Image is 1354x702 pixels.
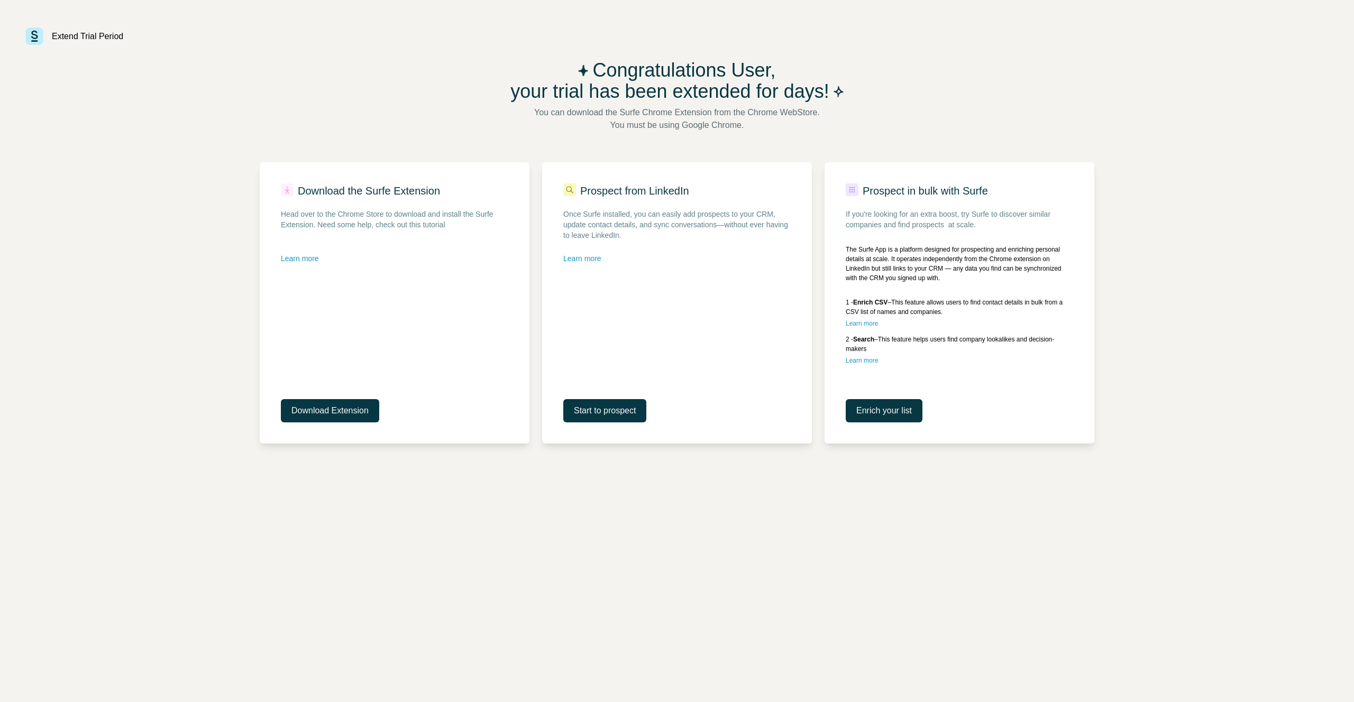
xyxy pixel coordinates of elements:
b: Enrich CSV [853,299,888,306]
span: Download Extension [291,404,369,417]
p: Prospect from LinkedIn [580,183,689,198]
span: Start to prospect [574,404,636,417]
button: Download Extension [281,399,379,422]
div: 2 - – This feature helps users find company lookalikes and decision-makers [846,335,1073,354]
button: Start to prospect [563,399,646,422]
img: Surfe - Surfe logo [25,27,43,45]
button: Learn more [281,253,319,264]
p: Download the Surfe Extension [298,183,440,198]
p: Prospect in bulk with Surfe [863,183,988,198]
span: Enrich your list [856,404,912,417]
span: You must be using Google Chrome. [610,119,744,132]
div: Extend Trial Period [52,30,123,43]
span: You can download the Surfe Chrome Extension from the Chrome WebStore. [534,106,820,119]
b: Search [853,336,874,343]
span: Head over to the Chrome Store to download and install the Surfe Extension. Need some help, check ... [281,209,508,230]
div: The Surfe App is a platform designed for prospecting and enriching personal details at scale. It ... [846,245,1073,283]
button: Learn more [846,319,878,328]
iframe: YouTube video player [563,276,754,382]
span: your trial has been extended for days! [510,81,829,102]
button: Learn more [563,253,601,264]
div: 1 - – This feature allows users to find contact details in bulk from a CSV list of names and comp... [846,298,1073,317]
button: Enrich your list [846,399,922,422]
img: Icon Star Filled [834,81,844,102]
img: Icon Star Filled [578,60,588,81]
div: If you're looking for an extra boost, try Surfe to discover similar companies and find prospects ... [846,209,1073,230]
button: Learn more [846,356,878,365]
span: Once Surfe installed, you can easily add prospects to your CRM, update contact details, and sync ... [563,209,791,241]
iframe: YouTube video player [281,276,471,382]
span: Congratulations User, [592,60,775,81]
